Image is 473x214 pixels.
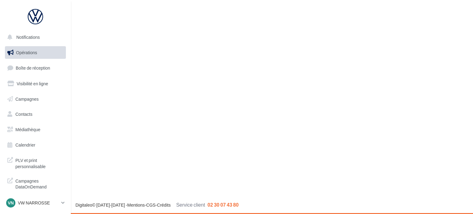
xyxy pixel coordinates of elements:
[15,177,63,190] span: Campagnes DataOnDemand
[176,202,205,208] span: Service client
[8,200,14,206] span: VN
[75,202,92,208] a: Digitaleo
[157,202,171,208] a: Crédits
[4,154,67,172] a: PLV et print personnalisable
[4,123,67,136] a: Médiathèque
[16,65,50,71] span: Boîte de réception
[127,202,145,208] a: Mentions
[15,127,40,132] span: Médiathèque
[208,202,239,208] span: 02 30 07 43 80
[16,50,37,55] span: Opérations
[146,202,156,208] a: CGS
[15,96,39,101] span: Campagnes
[15,156,63,169] span: PLV et print personnalisable
[16,34,40,40] span: Notifications
[4,46,67,59] a: Opérations
[4,139,67,151] a: Calendrier
[4,61,67,75] a: Boîte de réception
[75,202,239,208] span: © [DATE]-[DATE] - - -
[4,77,67,90] a: Visibilité en ligne
[17,81,48,86] span: Visibilité en ligne
[18,200,59,206] p: VW NARROSSE
[4,108,67,121] a: Contacts
[15,111,32,117] span: Contacts
[4,93,67,106] a: Campagnes
[4,31,65,44] button: Notifications
[4,174,67,192] a: Campagnes DataOnDemand
[5,197,66,209] a: VN VW NARROSSE
[15,142,35,147] span: Calendrier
